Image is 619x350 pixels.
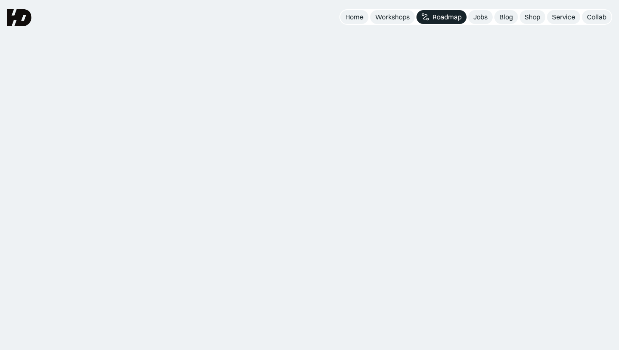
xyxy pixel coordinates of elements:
div: Jobs [473,13,488,21]
div: Shop [525,13,540,21]
a: Shop [520,10,545,24]
div: Blog [499,13,513,21]
div: Home [345,13,363,21]
div: Roadmap [432,13,462,21]
div: Workshops [375,13,410,21]
a: Blog [494,10,518,24]
div: Service [552,13,575,21]
a: Service [547,10,580,24]
a: Collab [582,10,611,24]
a: Workshops [370,10,415,24]
a: Jobs [468,10,493,24]
a: Home [340,10,368,24]
a: Roadmap [416,10,467,24]
div: Collab [587,13,606,21]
